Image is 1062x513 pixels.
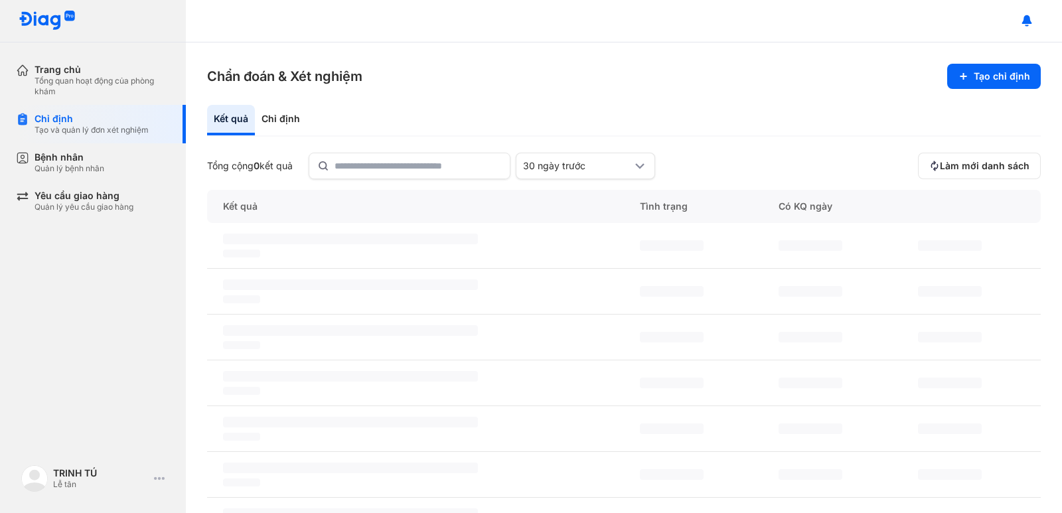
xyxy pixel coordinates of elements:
span: ‌ [918,240,982,251]
span: ‌ [223,433,260,441]
div: Quản lý bệnh nhân [35,163,104,174]
span: ‌ [640,332,704,342]
span: ‌ [223,279,478,290]
div: Lễ tân [53,479,149,490]
div: Trang chủ [35,64,170,76]
span: ‌ [223,250,260,257]
span: ‌ [640,240,704,251]
span: ‌ [223,325,478,336]
div: Chỉ định [35,113,149,125]
span: ‌ [640,378,704,388]
span: ‌ [918,378,982,388]
span: ‌ [779,423,842,434]
div: Có KQ ngày [763,190,901,223]
div: Tình trạng [624,190,763,223]
div: Tổng cộng kết quả [207,160,293,172]
span: ‌ [223,295,260,303]
span: ‌ [223,387,260,395]
div: Kết quả [207,190,624,223]
span: ‌ [223,234,478,244]
div: Yêu cầu giao hàng [35,190,133,202]
img: logo [21,465,48,492]
span: ‌ [779,240,842,251]
button: Làm mới danh sách [918,153,1041,179]
div: Tạo và quản lý đơn xét nghiệm [35,125,149,135]
h3: Chẩn đoán & Xét nghiệm [207,67,362,86]
div: TRINH TÚ [53,467,149,479]
span: ‌ [223,371,478,382]
span: ‌ [223,341,260,349]
span: ‌ [918,423,982,434]
div: Bệnh nhân [35,151,104,163]
span: ‌ [223,478,260,486]
span: ‌ [779,378,842,388]
span: ‌ [640,286,704,297]
div: Chỉ định [255,105,307,135]
div: Tổng quan hoạt động của phòng khám [35,76,170,97]
div: Quản lý yêu cầu giao hàng [35,202,133,212]
button: Tạo chỉ định [947,64,1041,89]
span: ‌ [918,469,982,480]
span: ‌ [640,423,704,434]
div: Kết quả [207,105,255,135]
span: ‌ [779,332,842,342]
span: ‌ [779,286,842,297]
span: ‌ [779,469,842,480]
span: ‌ [223,463,478,473]
img: logo [19,11,76,31]
span: ‌ [918,332,982,342]
span: 0 [254,160,260,171]
span: ‌ [918,286,982,297]
span: ‌ [223,417,478,427]
span: Làm mới danh sách [940,160,1029,172]
div: 30 ngày trước [523,160,632,172]
span: ‌ [640,469,704,480]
